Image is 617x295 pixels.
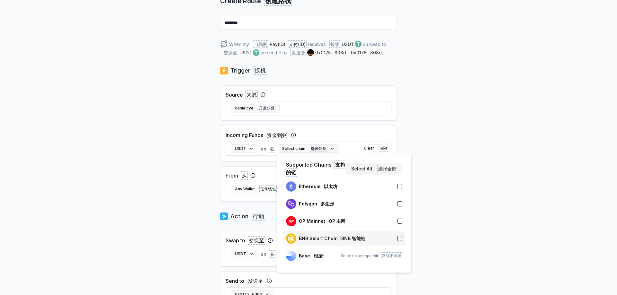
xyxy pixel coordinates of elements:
font: 来源 [246,91,257,98]
font: 当我的 [254,41,267,47]
div: When my receives on swap to on send it to [220,40,397,56]
font: 选择全部 [378,166,396,171]
label: Source [226,91,258,99]
font: 资金到账 [267,132,287,138]
img: logo [220,212,228,221]
p: Ethereum [299,184,338,189]
font: 清除 [380,146,387,151]
font: OP 主网 [329,218,345,224]
div: Select chain 选择链条 [277,154,412,273]
font: 丹尼尔西 [259,106,274,110]
p: Polygon [299,201,335,206]
button: USDT [231,144,258,153]
font: 支付(ID) [289,41,306,47]
span: USDT [239,49,252,56]
img: logo [286,233,296,244]
font: 在 [270,146,274,152]
img: logo [286,199,296,209]
font: 交换至 [224,50,237,55]
button: Select All 选择全部 [346,163,402,174]
p: Trigger [230,66,267,75]
p: Base [299,253,324,258]
span: Pay(ID) [270,41,307,48]
button: Any Wallet 任何钱包 [231,185,289,193]
font: 交换至 [249,237,264,244]
span: 0x0175...808d . [315,49,387,56]
span: USDT [342,41,354,48]
font: 从 [242,172,247,179]
label: Incoming Funds [226,131,288,139]
label: Swap to [226,237,265,244]
font: 接收 [330,41,339,47]
font: 在 [270,251,274,257]
span: on [261,251,275,257]
font: 0x0175...808d。 [351,50,386,55]
label: From [226,172,248,179]
button: USDT [231,250,258,258]
img: logo [220,66,228,75]
font: 路线不兼容 [382,253,401,258]
p: OP Mainnet [299,219,346,224]
p: Action [230,212,265,221]
font: BNB 智能链 [341,236,365,241]
label: Send to [226,277,264,285]
font: 发送给 [291,50,305,55]
img: logo [253,49,259,56]
font: 扳机 [255,67,266,74]
font: 发送至 [248,278,263,284]
font: 行动 [253,213,264,220]
img: logo [355,41,362,47]
p: BNB Smart Chain [299,236,366,241]
span: Route not compatible [341,253,402,258]
font: 多边形 [321,201,334,206]
p: Supported Chains [286,161,346,176]
span: on [261,145,275,152]
font: 以太坊 [324,184,337,189]
button: danielcye 丹尼尔西 [231,104,280,112]
button: Select chain 选择链条 [278,144,339,153]
img: logo [286,251,296,261]
font: 根据 [314,253,323,258]
img: logo [286,181,296,192]
font: 选择链条 [311,146,326,151]
button: Clear 清除 [368,144,384,152]
img: logo [286,216,296,226]
font: 任何钱包 [260,187,276,191]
